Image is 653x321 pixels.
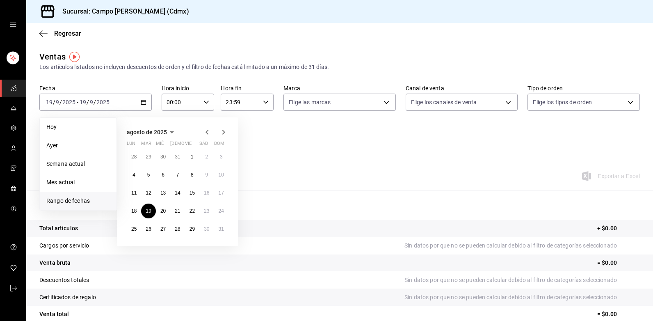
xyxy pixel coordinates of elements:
abbr: 24 de agosto de 2025 [219,208,224,214]
input: -- [55,99,59,105]
button: 30 de agosto de 2025 [199,222,214,236]
span: / [53,99,55,105]
label: Fecha [39,85,152,91]
span: Elige los canales de venta [411,98,477,106]
span: Elige las marcas [289,98,331,106]
abbr: 30 de julio de 2025 [160,154,166,160]
abbr: 14 de agosto de 2025 [175,190,180,196]
p: Sin datos por que no se pueden calcular debido al filtro de categorías seleccionado [404,276,640,284]
button: 9 de agosto de 2025 [199,167,214,182]
label: Hora inicio [162,85,215,91]
abbr: 31 de agosto de 2025 [219,226,224,232]
button: 15 de agosto de 2025 [185,186,199,200]
abbr: 10 de agosto de 2025 [219,172,224,178]
input: ---- [62,99,76,105]
p: Venta bruta [39,259,71,267]
span: / [87,99,89,105]
p: Resumen [39,200,640,210]
abbr: viernes [185,141,192,149]
p: Total artículos [39,224,78,233]
abbr: 23 de agosto de 2025 [204,208,209,214]
button: 28 de agosto de 2025 [170,222,185,236]
abbr: 18 de agosto de 2025 [131,208,137,214]
span: Hoy [46,123,110,131]
p: Descuentos totales [39,276,89,284]
span: Elige los tipos de orden [533,98,592,106]
span: Mes actual [46,178,110,187]
abbr: jueves [170,141,219,149]
abbr: 25 de agosto de 2025 [131,226,137,232]
input: ---- [96,99,110,105]
button: 21 de agosto de 2025 [170,204,185,218]
button: 3 de agosto de 2025 [214,149,228,164]
label: Marca [283,85,396,91]
p: Certificados de regalo [39,293,96,302]
button: 26 de agosto de 2025 [141,222,155,236]
p: + $0.00 [597,224,640,233]
abbr: 7 de agosto de 2025 [176,172,179,178]
abbr: 9 de agosto de 2025 [205,172,208,178]
abbr: 30 de agosto de 2025 [204,226,209,232]
abbr: 16 de agosto de 2025 [204,190,209,196]
span: / [94,99,96,105]
abbr: 11 de agosto de 2025 [131,190,137,196]
button: 24 de agosto de 2025 [214,204,228,218]
abbr: domingo [214,141,224,149]
span: Ayer [46,141,110,150]
input: -- [46,99,53,105]
button: agosto de 2025 [127,127,177,137]
abbr: 12 de agosto de 2025 [146,190,151,196]
abbr: 2 de agosto de 2025 [205,154,208,160]
label: Tipo de orden [527,85,640,91]
abbr: 21 de agosto de 2025 [175,208,180,214]
button: 6 de agosto de 2025 [156,167,170,182]
abbr: 31 de julio de 2025 [175,154,180,160]
span: Regresar [54,30,81,37]
abbr: 17 de agosto de 2025 [219,190,224,196]
button: 22 de agosto de 2025 [185,204,199,218]
span: - [77,99,78,105]
button: 18 de agosto de 2025 [127,204,141,218]
abbr: 19 de agosto de 2025 [146,208,151,214]
abbr: 4 de agosto de 2025 [132,172,135,178]
span: agosto de 2025 [127,129,167,135]
button: 2 de agosto de 2025 [199,149,214,164]
button: 30 de julio de 2025 [156,149,170,164]
button: 8 de agosto de 2025 [185,167,199,182]
button: Regresar [39,30,81,37]
span: Rango de fechas [46,197,110,205]
button: 31 de agosto de 2025 [214,222,228,236]
img: Tooltip marker [69,52,80,62]
p: Venta total [39,310,69,319]
abbr: 6 de agosto de 2025 [162,172,164,178]
h3: Sucursal: Campo [PERSON_NAME] (Cdmx) [56,7,189,16]
button: 1 de agosto de 2025 [185,149,199,164]
abbr: 27 de agosto de 2025 [160,226,166,232]
input: -- [89,99,94,105]
button: 4 de agosto de 2025 [127,167,141,182]
abbr: lunes [127,141,135,149]
button: 29 de julio de 2025 [141,149,155,164]
abbr: 22 de agosto de 2025 [190,208,195,214]
button: 5 de agosto de 2025 [141,167,155,182]
p: = $0.00 [597,310,640,319]
abbr: 26 de agosto de 2025 [146,226,151,232]
button: 28 de julio de 2025 [127,149,141,164]
button: 13 de agosto de 2025 [156,186,170,200]
div: Ventas [39,50,66,63]
p: = $0.00 [597,259,640,267]
button: 23 de agosto de 2025 [199,204,214,218]
button: 17 de agosto de 2025 [214,186,228,200]
abbr: 15 de agosto de 2025 [190,190,195,196]
abbr: miércoles [156,141,164,149]
button: 25 de agosto de 2025 [127,222,141,236]
button: 19 de agosto de 2025 [141,204,155,218]
label: Hora fin [221,85,274,91]
abbr: martes [141,141,151,149]
button: 14 de agosto de 2025 [170,186,185,200]
button: 31 de julio de 2025 [170,149,185,164]
abbr: 28 de agosto de 2025 [175,226,180,232]
button: 20 de agosto de 2025 [156,204,170,218]
button: 16 de agosto de 2025 [199,186,214,200]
